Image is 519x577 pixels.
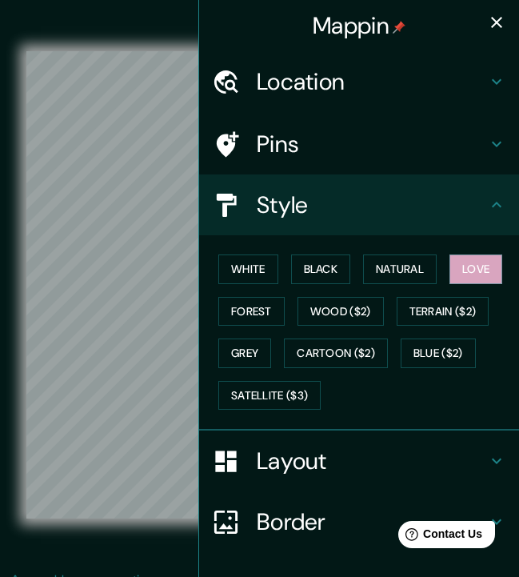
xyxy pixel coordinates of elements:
[397,297,489,327] button: Terrain ($2)
[199,431,519,491] div: Layout
[257,190,487,219] h4: Style
[199,174,519,235] div: Style
[363,254,437,284] button: Natural
[199,114,519,174] div: Pins
[393,21,405,34] img: pin-icon.png
[377,515,501,559] iframe: Help widget launcher
[218,339,271,368] button: Grey
[257,447,487,475] h4: Layout
[313,11,405,40] h4: Mappin
[449,254,502,284] button: Love
[297,297,384,327] button: Wood ($2)
[257,67,487,96] h4: Location
[218,297,285,327] button: Forest
[284,339,388,368] button: Cartoon ($2)
[218,381,321,411] button: Satellite ($3)
[218,254,278,284] button: White
[199,491,519,552] div: Border
[257,507,487,536] h4: Border
[199,51,519,112] div: Location
[26,51,493,519] canvas: Map
[291,254,351,284] button: Black
[257,130,487,158] h4: Pins
[401,339,476,368] button: Blue ($2)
